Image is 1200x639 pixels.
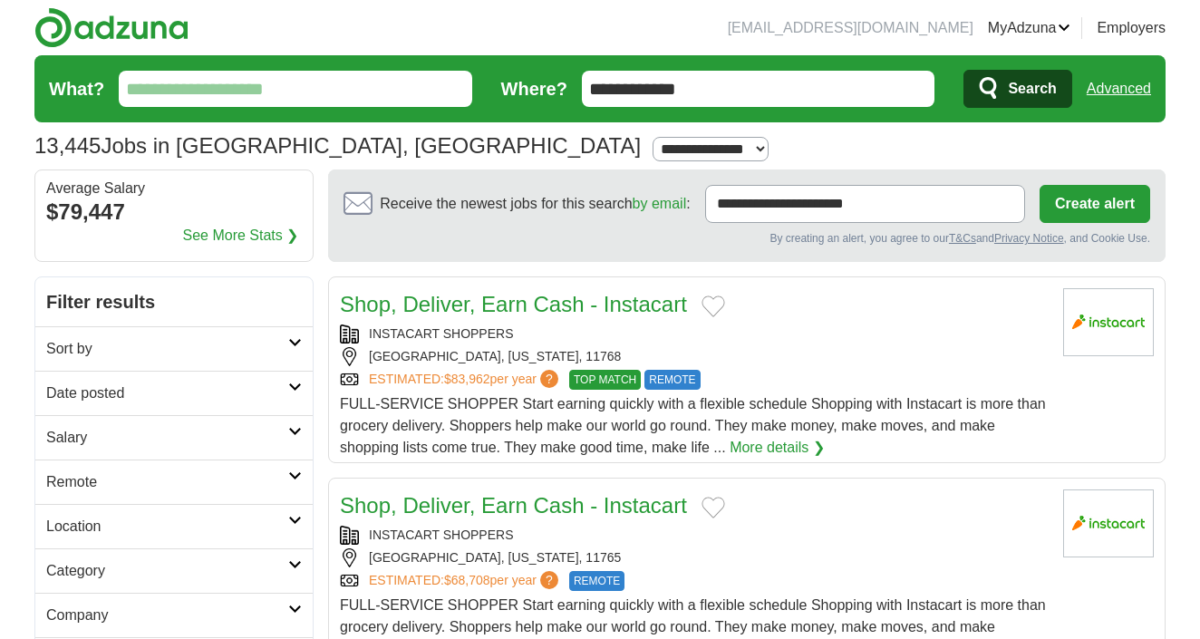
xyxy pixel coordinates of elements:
img: Adzuna logo [34,7,189,48]
a: Location [35,504,313,548]
a: Remote [35,460,313,504]
a: INSTACART SHOPPERS [369,326,513,341]
a: Company [35,593,313,637]
button: Add to favorite jobs [702,497,725,518]
div: [GEOGRAPHIC_DATA], [US_STATE], 11768 [340,347,1049,366]
a: ESTIMATED:$68,708per year? [369,571,562,591]
a: ESTIMATED:$83,962per year? [369,370,562,390]
label: What? [49,75,104,102]
a: Shop, Deliver, Earn Cash - Instacart [340,493,687,518]
button: Search [963,70,1071,108]
span: $83,962 [444,372,490,386]
h2: Sort by [46,338,288,360]
h2: Date posted [46,382,288,404]
h2: Salary [46,427,288,449]
img: Instacart logo [1063,489,1154,557]
a: More details ❯ [730,437,825,459]
button: Create alert [1040,185,1150,223]
span: ? [540,571,558,589]
a: Salary [35,415,313,460]
a: Employers [1097,17,1166,39]
div: $79,447 [46,196,302,228]
h2: Filter results [35,277,313,326]
span: REMOTE [644,370,700,390]
span: Receive the newest jobs for this search : [380,193,690,215]
a: Date posted [35,371,313,415]
a: See More Stats ❯ [183,225,299,247]
a: MyAdzuna [988,17,1071,39]
span: Search [1008,71,1056,107]
span: $68,708 [444,573,490,587]
h1: Jobs in [GEOGRAPHIC_DATA], [GEOGRAPHIC_DATA] [34,133,641,158]
h2: Category [46,560,288,582]
li: [EMAIL_ADDRESS][DOMAIN_NAME] [728,17,973,39]
label: Where? [501,75,567,102]
img: Instacart logo [1063,288,1154,356]
a: Sort by [35,326,313,371]
a: Category [35,548,313,593]
span: REMOTE [569,571,624,591]
h2: Remote [46,471,288,493]
a: T&Cs [949,232,976,245]
a: Advanced [1087,71,1151,107]
span: TOP MATCH [569,370,641,390]
div: By creating an alert, you agree to our and , and Cookie Use. [344,230,1150,247]
div: [GEOGRAPHIC_DATA], [US_STATE], 11765 [340,548,1049,567]
a: Shop, Deliver, Earn Cash - Instacart [340,292,687,316]
h2: Location [46,516,288,537]
span: ? [540,370,558,388]
h2: Company [46,605,288,626]
button: Add to favorite jobs [702,295,725,317]
a: Privacy Notice [994,232,1064,245]
span: FULL-SERVICE SHOPPER Start earning quickly with a flexible schedule Shopping with Instacart is mo... [340,396,1046,455]
a: by email [633,196,687,211]
span: 13,445 [34,130,101,162]
div: Average Salary [46,181,302,196]
a: INSTACART SHOPPERS [369,528,513,542]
